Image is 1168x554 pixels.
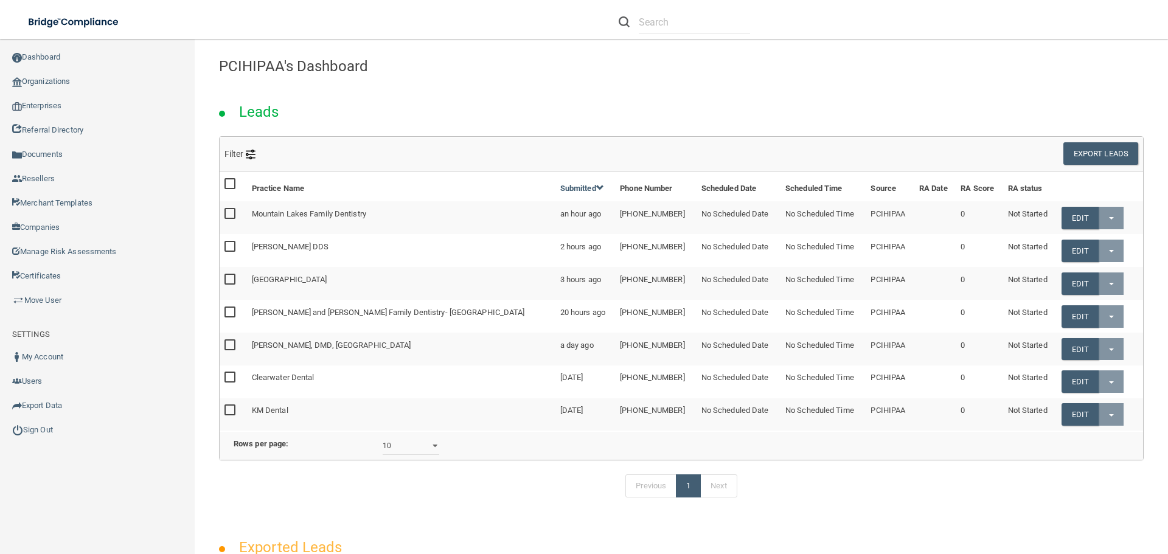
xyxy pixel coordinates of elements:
td: No Scheduled Date [697,234,780,267]
th: Practice Name [247,172,555,201]
label: SETTINGS [12,327,50,342]
td: PCIHIPAA [866,234,914,267]
th: RA Score [956,172,1003,201]
td: Not Started [1003,267,1057,300]
th: Scheduled Date [697,172,780,201]
a: Edit [1062,338,1099,361]
img: bridge_compliance_login_screen.278c3ca4.svg [18,10,130,35]
th: Phone Number [615,172,697,201]
a: Next [700,474,737,497]
td: 0 [956,201,1003,234]
img: organization-icon.f8decf85.png [12,77,22,87]
td: PCIHIPAA [866,333,914,365]
b: Rows per page: [234,439,288,448]
td: [DATE] [555,365,615,398]
th: Source [866,172,914,201]
td: No Scheduled Date [697,398,780,431]
td: [PHONE_NUMBER] [615,398,697,431]
a: Edit [1062,240,1099,262]
th: RA status [1003,172,1057,201]
a: Previous [625,474,676,497]
button: Export Leads [1063,142,1138,165]
td: 0 [956,300,1003,333]
td: [PERSON_NAME] and [PERSON_NAME] Family Dentistry- [GEOGRAPHIC_DATA] [247,300,555,333]
td: Not Started [1003,201,1057,234]
td: No Scheduled Date [697,300,780,333]
img: ic-search.3b580494.png [619,16,630,27]
td: 0 [956,267,1003,300]
td: 3 hours ago [555,267,615,300]
span: Filter [224,149,255,159]
img: ic_user_dark.df1a06c3.png [12,352,22,362]
img: enterprise.0d942306.png [12,102,22,111]
img: icon-export.b9366987.png [12,401,22,410]
td: PCIHIPAA [866,365,914,398]
td: Clearwater Dental [247,365,555,398]
td: PCIHIPAA [866,267,914,300]
td: No Scheduled Time [780,267,866,300]
td: Mountain Lakes Family Dentistry [247,201,555,234]
td: [PERSON_NAME] DDS [247,234,555,267]
a: 1 [676,474,701,497]
td: 20 hours ago [555,300,615,333]
input: Search [639,11,750,33]
td: [PHONE_NUMBER] [615,201,697,234]
td: [PHONE_NUMBER] [615,267,697,300]
td: an hour ago [555,201,615,234]
td: Not Started [1003,398,1057,431]
td: PCIHIPAA [866,201,914,234]
img: ic_reseller.de258add.png [12,174,22,184]
td: [PHONE_NUMBER] [615,333,697,365]
a: Submitted [560,184,604,193]
td: No Scheduled Date [697,365,780,398]
td: KM Dental [247,398,555,431]
a: Edit [1062,370,1099,393]
td: Not Started [1003,365,1057,398]
td: 0 [956,333,1003,365]
td: No Scheduled Time [780,234,866,267]
a: Edit [1062,207,1099,229]
td: 0 [956,398,1003,431]
td: PCIHIPAA [866,398,914,431]
td: No Scheduled Date [697,201,780,234]
a: Edit [1062,305,1099,328]
td: Not Started [1003,234,1057,267]
th: Scheduled Time [780,172,866,201]
img: icon-filter@2x.21656d0b.png [246,150,255,159]
td: No Scheduled Time [780,398,866,431]
img: ic_power_dark.7ecde6b1.png [12,424,23,435]
td: a day ago [555,333,615,365]
td: [PHONE_NUMBER] [615,300,697,333]
img: icon-users.e205127d.png [12,376,22,386]
td: No Scheduled Time [780,333,866,365]
td: No Scheduled Time [780,300,866,333]
td: No Scheduled Date [697,333,780,365]
td: [PHONE_NUMBER] [615,234,697,267]
td: Not Started [1003,333,1057,365]
td: No Scheduled Time [780,201,866,234]
h2: Leads [227,95,291,129]
td: [DATE] [555,398,615,431]
a: Edit [1062,403,1099,426]
td: [PHONE_NUMBER] [615,365,697,398]
td: Not Started [1003,300,1057,333]
td: [GEOGRAPHIC_DATA] [247,267,555,300]
a: Edit [1062,272,1099,295]
td: No Scheduled Time [780,365,866,398]
img: icon-documents.8dae5593.png [12,150,22,160]
td: [PERSON_NAME], DMD, [GEOGRAPHIC_DATA] [247,333,555,365]
img: briefcase.64adab9b.png [12,294,24,306]
td: 0 [956,365,1003,398]
td: PCIHIPAA [866,300,914,333]
h4: PCIHIPAA's Dashboard [219,58,1144,74]
td: 2 hours ago [555,234,615,267]
td: No Scheduled Date [697,267,780,300]
th: RA Date [914,172,956,201]
img: ic_dashboard_dark.d01f4a41.png [12,53,22,63]
td: 0 [956,234,1003,267]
